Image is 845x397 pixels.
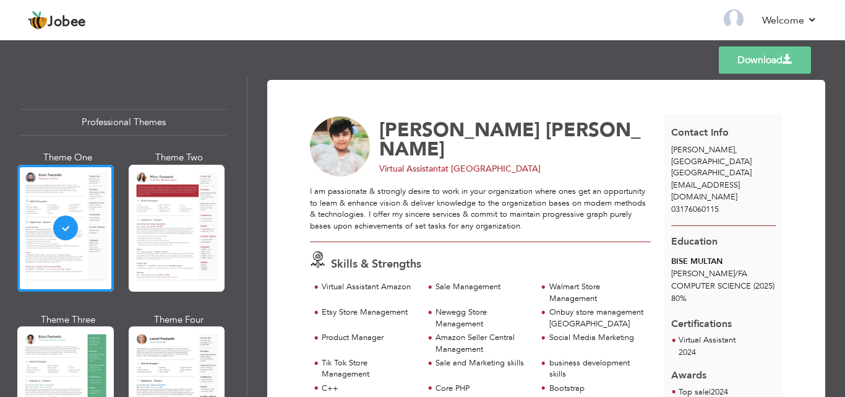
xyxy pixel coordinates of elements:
[435,307,530,329] div: Newegg Store Management
[549,357,644,380] div: business development skills
[48,15,86,29] span: Jobee
[719,46,811,74] a: Download
[671,268,747,279] span: [PERSON_NAME] FA
[549,281,644,304] div: Walmart Store Management
[435,281,530,293] div: Sale Management
[322,281,416,293] div: Virtual Assistant Amazon
[28,11,48,30] img: jobee.io
[435,357,530,369] div: Sale and Marketing skills
[322,383,416,395] div: C++
[671,144,735,155] span: [PERSON_NAME]
[724,9,744,29] img: Profile Img
[679,334,736,346] span: Virtual Assistant
[671,235,718,248] span: Education
[20,109,227,136] div: Professional Themes
[762,13,817,28] a: Welcome
[435,332,530,355] div: Amazon Seller Central Management
[310,116,371,177] img: No image
[664,144,783,179] div: [GEOGRAPHIC_DATA]
[671,359,706,383] span: Awards
[549,383,644,395] div: Bootstrap
[379,163,441,175] span: Virtual Assistant
[549,332,644,344] div: Social Media Marketing
[671,308,732,331] span: Certifications
[322,357,416,380] div: Tik Tok Store Management
[331,256,421,272] span: Skills & Strengths
[131,313,228,326] div: Theme Four
[441,163,541,175] span: at [GEOGRAPHIC_DATA]
[671,204,719,215] span: 03176060115
[322,307,416,318] div: Etsy Store Management
[671,180,740,203] span: [EMAIL_ADDRESS][DOMAIN_NAME]
[671,293,687,304] span: 80%
[679,347,736,359] p: 2024
[322,332,416,344] div: Product Manager
[735,144,737,155] span: ,
[379,117,540,143] span: [PERSON_NAME]
[28,11,86,30] a: Jobee
[735,268,738,279] span: /
[753,281,774,292] span: (2025)
[131,151,228,164] div: Theme Two
[20,151,116,164] div: Theme One
[20,313,116,326] div: Theme Three
[671,167,752,178] span: [GEOGRAPHIC_DATA]
[379,117,641,162] span: [PERSON_NAME]
[671,281,751,292] span: COMPUTER SCIENCE
[310,186,651,232] div: I am passionate & strongly desire to work in your organization where ones get an opportunity to l...
[671,126,729,139] span: Contact Info
[549,307,644,329] div: Onbuy store management [GEOGRAPHIC_DATA]
[671,256,776,268] div: BISE MULTAN
[435,383,530,395] div: Core PHP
